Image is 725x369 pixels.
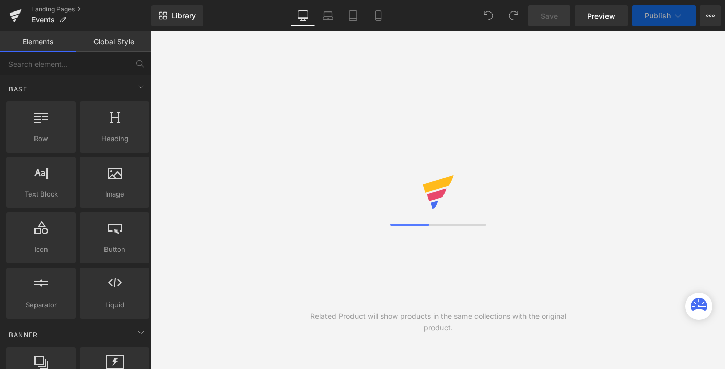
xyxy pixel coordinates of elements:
[9,299,73,310] span: Separator
[76,31,151,52] a: Global Style
[83,299,146,310] span: Liquid
[341,5,366,26] a: Tablet
[31,5,151,14] a: Landing Pages
[503,5,524,26] button: Redo
[575,5,628,26] a: Preview
[31,16,55,24] span: Events
[541,10,558,21] span: Save
[700,5,721,26] button: More
[295,310,582,333] div: Related Product will show products in the same collections with the original product.
[8,330,39,340] span: Banner
[8,84,28,94] span: Base
[83,189,146,200] span: Image
[478,5,499,26] button: Undo
[9,133,73,144] span: Row
[171,11,196,20] span: Library
[645,11,671,20] span: Publish
[587,10,615,21] span: Preview
[9,244,73,255] span: Icon
[9,189,73,200] span: Text Block
[632,5,696,26] button: Publish
[315,5,341,26] a: Laptop
[151,5,203,26] a: New Library
[366,5,391,26] a: Mobile
[83,133,146,144] span: Heading
[290,5,315,26] a: Desktop
[83,244,146,255] span: Button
